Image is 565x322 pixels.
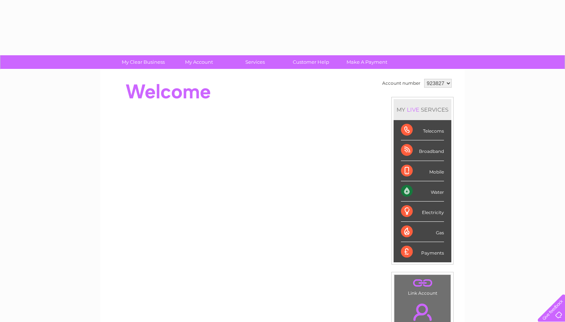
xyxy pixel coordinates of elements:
[380,77,422,90] td: Account number
[405,106,421,113] div: LIVE
[113,55,174,69] a: My Clear Business
[401,161,444,181] div: Mobile
[396,277,449,290] a: .
[281,55,341,69] a: Customer Help
[394,99,451,120] div: MY SERVICES
[401,222,444,242] div: Gas
[401,181,444,202] div: Water
[401,202,444,222] div: Electricity
[225,55,285,69] a: Services
[394,274,451,298] td: Link Account
[169,55,230,69] a: My Account
[337,55,397,69] a: Make A Payment
[401,242,444,262] div: Payments
[401,120,444,140] div: Telecoms
[401,140,444,161] div: Broadband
